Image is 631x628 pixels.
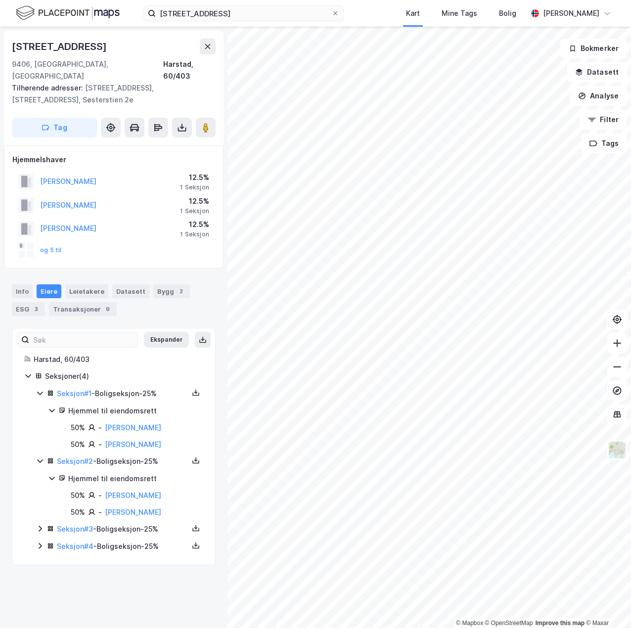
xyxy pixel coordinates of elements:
[456,620,483,627] a: Mapbox
[112,284,149,298] div: Datasett
[560,39,627,58] button: Bokmerker
[57,455,188,467] div: - Boligseksjon - 25%
[180,183,209,191] div: 1 Seksjon
[180,195,209,207] div: 12.5%
[65,284,108,298] div: Leietakere
[57,540,188,552] div: - Boligseksjon - 25%
[582,581,631,628] div: Kontrollprogram for chat
[176,286,186,296] div: 2
[608,441,627,459] img: Z
[98,422,102,434] div: -
[71,422,85,434] div: 50%
[570,86,627,106] button: Analyse
[71,490,85,501] div: 50%
[68,473,203,485] div: Hjemmel til eiendomsrett
[144,332,189,348] button: Ekspander
[98,490,102,501] div: -
[180,230,209,238] div: 1 Seksjon
[103,304,113,314] div: 9
[406,7,420,19] div: Kart
[105,491,161,499] a: [PERSON_NAME]
[105,440,161,449] a: [PERSON_NAME]
[580,110,627,130] button: Filter
[57,388,188,400] div: - Boligseksjon - 25%
[37,284,61,298] div: Eiere
[153,284,190,298] div: Bygg
[57,523,188,535] div: - Boligseksjon - 25%
[57,457,93,465] a: Seksjon#2
[57,389,91,398] a: Seksjon#1
[98,439,102,450] div: -
[71,506,85,518] div: 50%
[12,154,215,166] div: Hjemmelshaver
[543,7,599,19] div: [PERSON_NAME]
[71,439,85,450] div: 50%
[180,172,209,183] div: 12.5%
[31,304,41,314] div: 3
[163,58,216,82] div: Harstad, 60/403
[156,6,331,21] input: Søk på adresse, matrikkel, gårdeiere, leietakere eller personer
[105,508,161,516] a: [PERSON_NAME]
[12,58,163,82] div: 9406, [GEOGRAPHIC_DATA], [GEOGRAPHIC_DATA]
[68,405,203,417] div: Hjemmel til eiendomsrett
[16,4,120,22] img: logo.f888ab2527a4732fd821a326f86c7f29.svg
[180,219,209,230] div: 12.5%
[105,423,161,432] a: [PERSON_NAME]
[536,620,585,627] a: Improve this map
[581,134,627,153] button: Tags
[12,84,85,92] span: Tilhørende adresser:
[45,370,203,382] div: Seksjoner ( 4 )
[34,354,203,365] div: Harstad, 60/403
[442,7,477,19] div: Mine Tags
[12,302,45,316] div: ESG
[567,62,627,82] button: Datasett
[29,332,137,347] input: Søk
[499,7,516,19] div: Bolig
[12,82,208,106] div: [STREET_ADDRESS], [STREET_ADDRESS], Søsterstien 2e
[57,525,93,533] a: Seksjon#3
[180,207,209,215] div: 1 Seksjon
[12,118,97,137] button: Tag
[582,581,631,628] iframe: Chat Widget
[49,302,117,316] div: Transaksjoner
[485,620,533,627] a: OpenStreetMap
[98,506,102,518] div: -
[12,39,109,54] div: [STREET_ADDRESS]
[12,284,33,298] div: Info
[57,542,93,550] a: Seksjon#4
